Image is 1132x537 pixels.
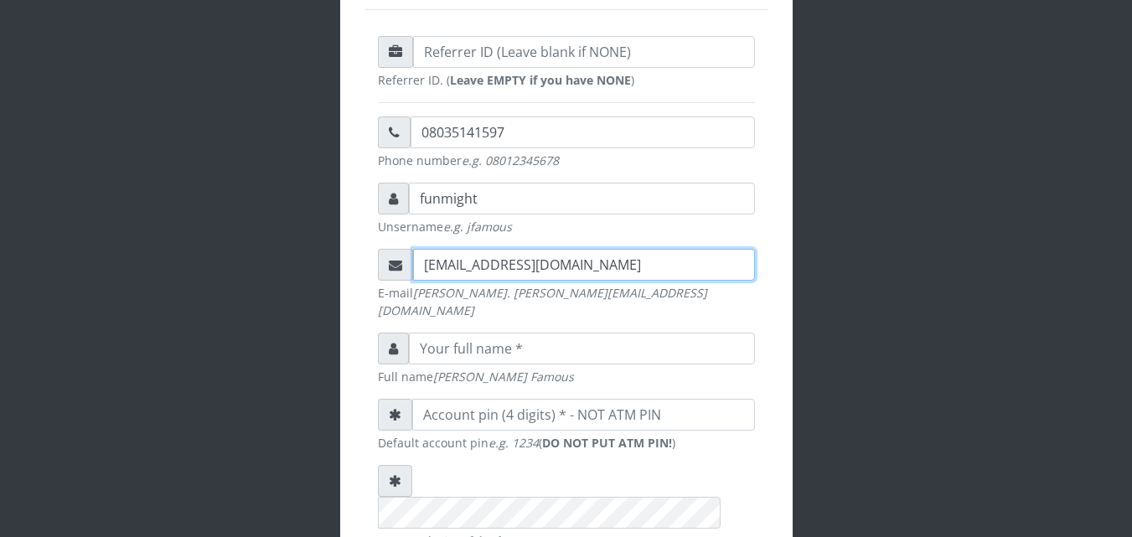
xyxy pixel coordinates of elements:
em: [PERSON_NAME]. [PERSON_NAME][EMAIL_ADDRESS][DOMAIN_NAME] [378,285,707,318]
input: Referrer ID (Leave blank if NONE) [413,36,755,68]
small: Full name [378,368,755,385]
strong: Leave EMPTY if you have NONE [450,72,631,88]
em: e.g. jfamous [443,219,512,235]
em: [PERSON_NAME] Famous [433,369,574,385]
small: Referrer ID. ( ) [378,71,755,89]
small: E-mail [378,284,755,319]
small: Unsername [378,218,755,235]
input: Your full name * [409,333,755,364]
b: DO NOT PUT ATM PIN! [542,435,672,451]
em: e.g. 1234 [488,435,539,451]
small: Default account pin ( ) [378,434,755,452]
small: Phone number [378,152,755,169]
input: Account pin (4 digits) * - NOT ATM PIN [412,399,755,431]
input: Phone number * [411,116,755,148]
input: Email address * [413,249,755,281]
em: e.g. 08012345678 [462,152,559,168]
input: Username * [409,183,755,214]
